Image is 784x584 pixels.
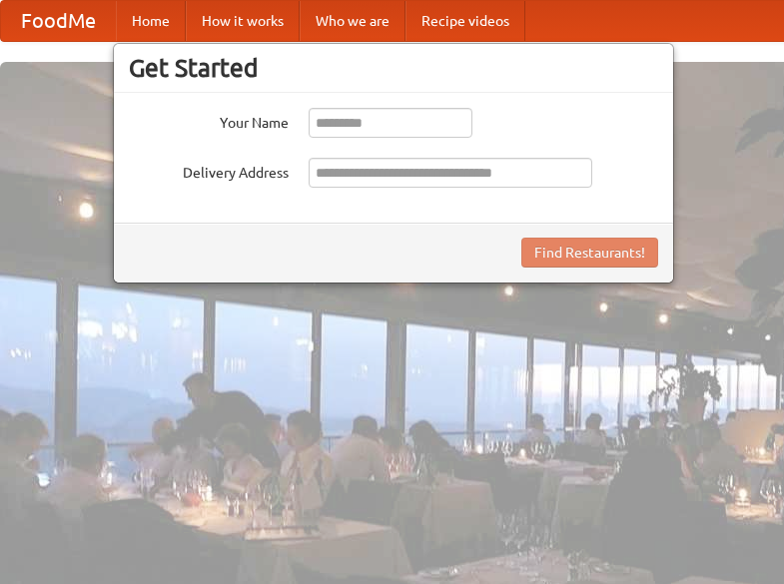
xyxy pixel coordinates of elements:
[521,238,658,268] button: Find Restaurants!
[186,1,300,41] a: How it works
[129,158,289,183] label: Delivery Address
[1,1,116,41] a: FoodMe
[116,1,186,41] a: Home
[129,53,658,83] h3: Get Started
[405,1,525,41] a: Recipe videos
[300,1,405,41] a: Who we are
[129,108,289,133] label: Your Name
